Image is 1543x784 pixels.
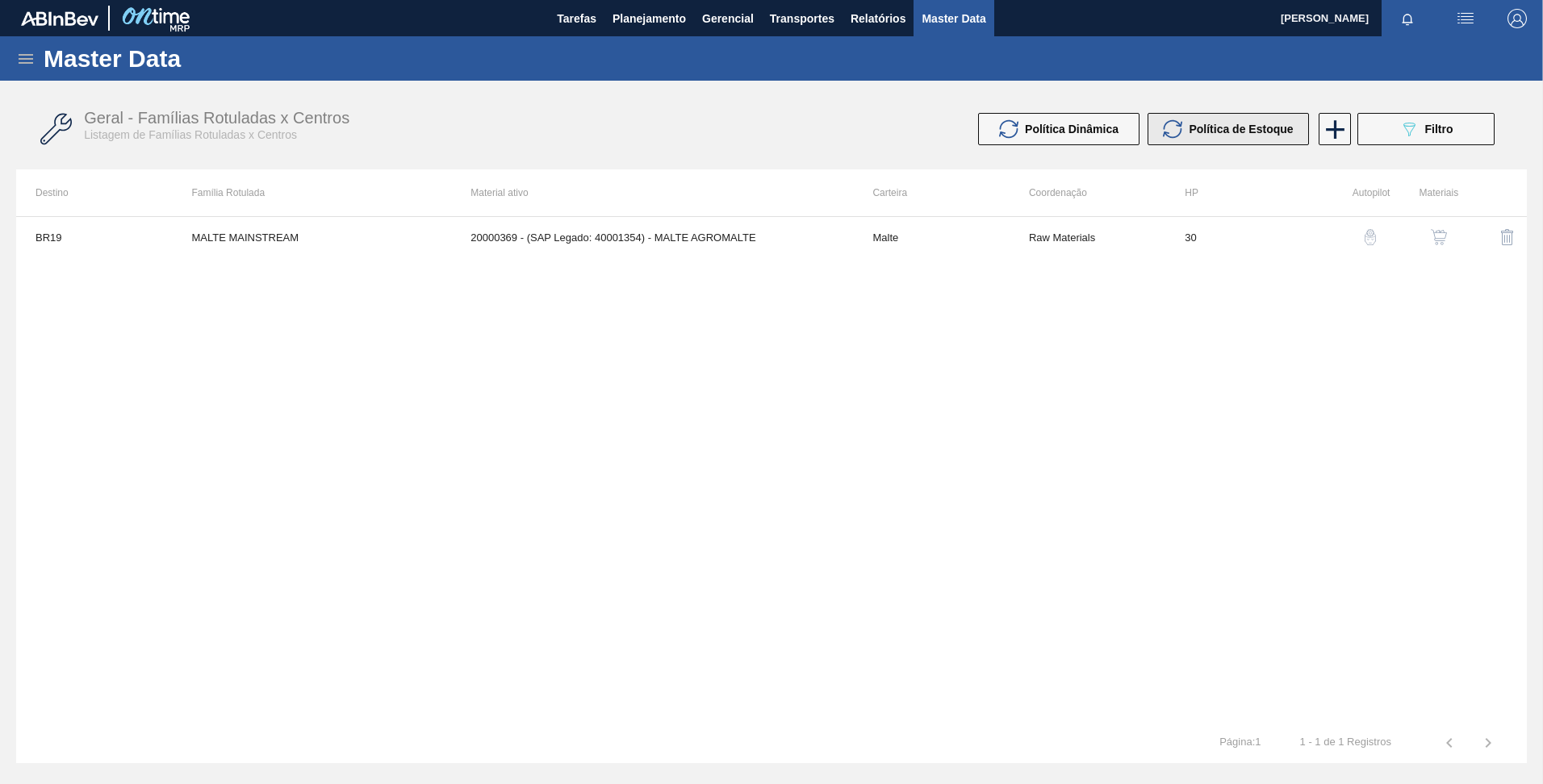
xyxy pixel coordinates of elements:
[1390,169,1458,216] th: Materiais
[1165,169,1321,216] th: HP
[1357,113,1495,145] button: Filtro
[1148,113,1309,145] button: Política de Estoque
[1330,218,1390,256] div: Configuração Auto Pilot
[1466,218,1527,256] div: Excluir Família Rotulada X Centro
[1189,123,1293,136] span: Política de Estoque
[1322,169,1390,216] th: Autopilot
[1010,169,1165,216] th: Coordenação
[1456,9,1475,28] img: userActions
[851,9,905,28] span: Relatórios
[1382,7,1433,30] button: Notificações
[1351,218,1390,256] button: auto-pilot-icon
[770,9,834,28] span: Transportes
[978,113,1148,145] div: Atualizar Política Dinâmica
[1420,218,1458,256] button: shopping-cart-icon
[451,217,853,257] td: 20000369 - (SAP Legado: 40001354) - MALTE AGROMALTE
[1200,723,1280,749] td: Página : 1
[557,9,596,28] span: Tarefas
[853,217,1009,257] td: Malte
[84,128,297,141] span: Listagem de Famílias Rotuladas x Centros
[1349,113,1503,145] div: Filtrar Família Rotulada x Centro
[1362,229,1378,245] img: auto-pilot-icon
[1498,227,1517,247] img: delete-icon
[1010,217,1165,257] td: Raw Materials
[172,217,451,257] td: MALTE MAINSTREAM
[613,9,686,28] span: Planejamento
[21,11,98,26] img: TNhmsLtSVTkK8tSr43FrP2fwEKptu5GPRR3wAAAABJRU5ErkJggg==
[922,9,985,28] span: Master Data
[172,169,451,216] th: Família Rotulada
[1425,123,1453,136] span: Filtro
[1488,218,1527,256] button: delete-icon
[1431,229,1447,245] img: shopping-cart-icon
[702,9,754,28] span: Gerencial
[1148,113,1317,145] div: Atualizar Política de Estoque em Massa
[1507,9,1527,28] img: Logout
[1281,723,1411,749] td: 1 - 1 de 1 Registros
[16,217,172,257] td: BR19
[44,49,330,68] h1: Master Data
[1398,218,1458,256] div: Ver Materiais
[978,113,1139,145] button: Política Dinâmica
[1025,123,1119,136] span: Política Dinâmica
[853,169,1009,216] th: Carteira
[16,169,172,216] th: Destino
[451,169,853,216] th: Material ativo
[1317,113,1349,145] div: Nova Família Rotulada x Centro
[84,109,349,127] span: Geral - Famílias Rotuladas x Centros
[1165,217,1321,257] td: 30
